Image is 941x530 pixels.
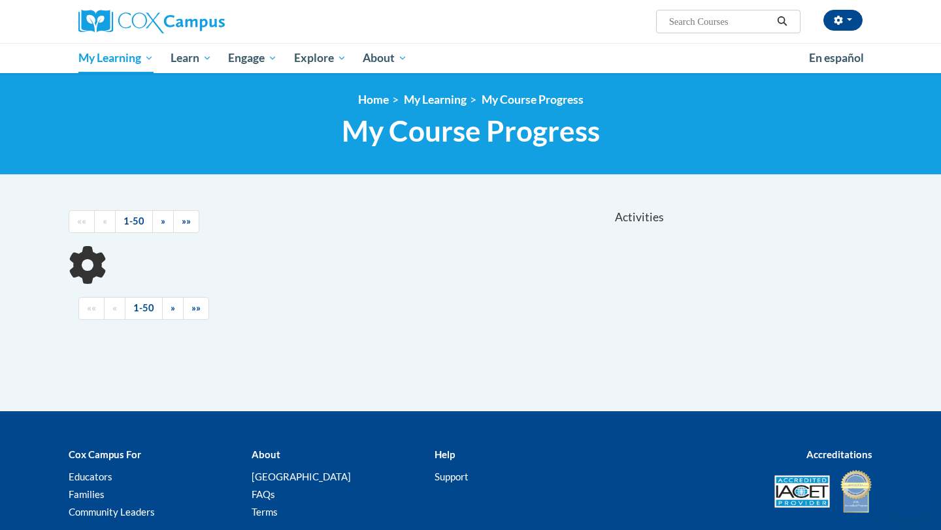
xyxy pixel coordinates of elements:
span: Activities [615,210,664,225]
iframe: Button to launch messaging window [889,478,931,520]
span: My Learning [78,50,154,66]
img: Accredited IACET® Provider [774,475,830,508]
a: En español [801,44,872,72]
a: Previous [104,297,125,320]
span: Explore [294,50,346,66]
a: My Course Progress [482,93,584,106]
span: En español [809,51,864,65]
a: [GEOGRAPHIC_DATA] [252,471,351,482]
a: Previous [94,210,116,233]
span: Learn [171,50,212,66]
a: Terms [252,506,278,518]
a: Begining [69,210,95,233]
span: » [161,215,165,226]
a: Cox Campus [78,10,327,33]
span: Engage [228,50,277,66]
img: IDA® Accredited [840,469,872,514]
a: Explore [286,43,355,73]
span: »» [182,215,191,226]
div: Main menu [59,43,882,73]
b: Help [435,448,455,460]
a: Engage [220,43,286,73]
a: End [173,210,199,233]
b: About [252,448,280,460]
span: My Course Progress [342,114,600,148]
img: Cox Campus [78,10,225,33]
a: Begining [78,297,105,320]
span: »» [191,302,201,313]
a: Next [152,210,174,233]
button: Account Settings [823,10,863,31]
a: 1-50 [125,297,163,320]
a: My Learning [70,43,162,73]
a: Home [358,93,389,106]
a: Learn [162,43,220,73]
a: FAQs [252,488,275,500]
span: «« [87,302,96,313]
span: » [171,302,175,313]
b: Cox Campus For [69,448,141,460]
a: Families [69,488,105,500]
button: Search [772,14,792,29]
a: Educators [69,471,112,482]
a: Community Leaders [69,506,155,518]
span: « [103,215,107,226]
a: My Learning [404,93,467,106]
span: About [363,50,407,66]
span: « [112,302,117,313]
input: Search Courses [668,14,772,29]
a: End [183,297,209,320]
a: Next [162,297,184,320]
a: Support [435,471,469,482]
span: «« [77,215,86,226]
a: 1-50 [115,210,153,233]
a: About [355,43,416,73]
